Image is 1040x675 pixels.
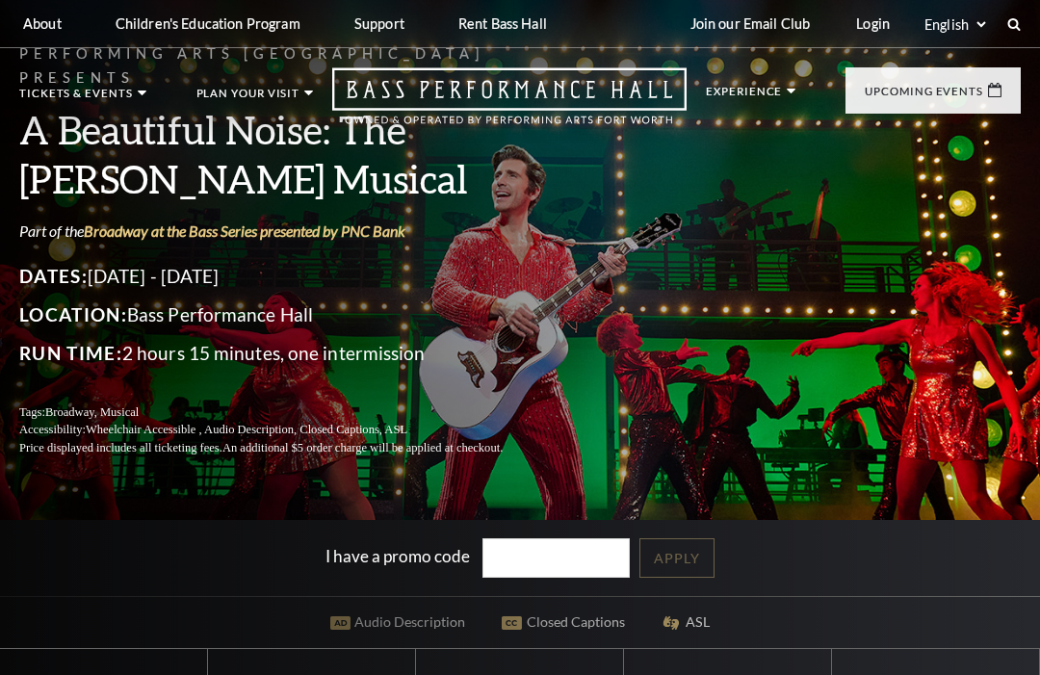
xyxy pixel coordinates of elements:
[19,303,127,325] span: Location:
[84,221,405,240] a: Broadway at the Bass Series presented by PNC Bank
[19,221,549,242] p: Part of the
[865,86,983,107] p: Upcoming Events
[19,261,549,292] p: [DATE] - [DATE]
[19,439,549,457] p: Price displayed includes all ticketing fees.
[196,88,300,109] p: Plan Your Visit
[921,15,989,34] select: Select:
[19,299,549,330] p: Bass Performance Hall
[116,15,300,32] p: Children's Education Program
[354,15,404,32] p: Support
[19,342,122,364] span: Run Time:
[19,421,549,439] p: Accessibility:
[19,88,133,109] p: Tickets & Events
[325,546,470,566] label: I have a promo code
[86,423,407,436] span: Wheelchair Accessible , Audio Description, Closed Captions, ASL
[19,265,88,287] span: Dates:
[458,15,547,32] p: Rent Bass Hall
[19,338,549,369] p: 2 hours 15 minutes, one intermission
[222,441,503,454] span: An additional $5 order charge will be applied at checkout.
[23,15,62,32] p: About
[19,105,549,203] h3: A Beautiful Noise: The [PERSON_NAME] Musical
[19,403,549,422] p: Tags:
[706,86,782,107] p: Experience
[45,405,139,419] span: Broadway, Musical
